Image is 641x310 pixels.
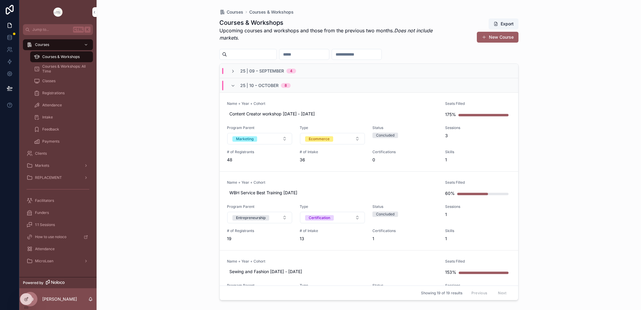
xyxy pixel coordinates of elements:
[489,18,518,29] button: Export
[30,100,93,111] a: Attendance
[229,190,436,196] span: WBH Service Best Training [DATE]
[445,101,511,106] span: Seats Filled
[35,234,66,239] span: How to use noloco
[42,115,53,120] span: Intake
[229,269,436,275] span: Sewing and Fashion [DATE] - [DATE]
[300,125,365,130] span: Type
[219,27,432,41] em: Does not include markets.
[227,101,438,106] span: Name + Year + Cohort
[23,24,93,35] button: Jump to...CtrlK
[309,136,330,142] div: Ecommerce
[42,54,80,59] span: Courses & Workshops
[35,210,49,215] span: Funders
[35,247,55,251] span: Attendance
[445,236,511,242] span: 1
[445,150,511,154] span: Skills
[23,256,93,266] a: MicroLoan
[445,204,511,209] span: Sessions
[32,27,71,32] span: Jump to...
[219,18,443,27] h1: Courses & Workshops
[35,42,49,47] span: Courses
[30,88,93,98] a: Registrations
[309,215,330,221] div: Certification
[477,32,518,43] button: New Course
[227,236,292,242] span: 19
[445,187,455,199] div: 60%
[285,83,287,88] div: 8
[35,222,55,227] span: 1:1 Sessions
[227,283,292,288] span: Program Parent
[445,157,511,163] span: 1
[240,68,284,74] span: 25 | 09 – September
[372,236,438,242] span: 1
[236,136,254,142] div: Marketing
[23,172,93,183] a: REPLACEMENT
[23,231,93,242] a: How to use noloco
[445,228,511,233] span: Skills
[42,64,87,74] span: Courses & Workshops: All Time
[229,111,436,117] span: Content Creator workshop [DATE] - [DATE]
[220,93,518,172] a: Name + Year + CohortContent Creator workshop [DATE] - [DATE]Seats Filled175%Program ParentSelect ...
[372,204,438,209] span: Status
[421,291,462,295] span: Showing 19 of 19 results
[445,212,511,218] span: 1
[249,9,294,15] a: Courses & Workshops
[300,236,365,242] span: 13
[42,91,65,95] span: Registrations
[23,195,93,206] a: Facilitators
[300,204,365,209] span: Type
[445,283,511,288] span: Sessions
[300,133,365,144] button: Select Button
[300,283,365,288] span: Type
[240,82,279,89] span: 25 | 10 – October
[35,198,54,203] span: Facilitators
[227,204,292,209] span: Program Parent
[53,7,63,17] img: App logo
[300,157,365,163] span: 36
[300,212,365,223] button: Select Button
[19,35,97,274] div: scrollable content
[23,280,43,285] span: Powered by
[85,27,90,32] span: K
[35,259,53,263] span: MicroLoan
[35,163,49,168] span: Markets
[42,139,59,144] span: Payments
[30,76,93,86] a: Classes
[227,157,292,163] span: 48
[372,283,438,288] span: Status
[23,207,93,218] a: Funders
[445,180,511,185] span: Seats Filled
[30,112,93,123] a: Intake
[445,259,511,264] span: Seats Filled
[35,175,62,180] span: REPLACEMENT
[23,39,93,50] a: Courses
[23,244,93,254] a: Attendance
[445,266,456,278] div: 153%
[227,259,438,264] span: Name + Year + Cohort
[42,79,56,83] span: Classes
[372,228,438,233] span: Certifications
[290,69,292,73] div: 4
[42,127,59,132] span: Feedback
[23,160,93,171] a: Markets
[227,228,292,233] span: # of Registrants
[30,63,93,74] a: Courses & Workshops: All Time
[23,219,93,230] a: 1:1 Sessions
[73,27,84,33] span: Ctrl
[19,277,97,288] a: Powered by
[42,103,62,108] span: Attendance
[227,180,438,185] span: Name + Year + Cohort
[227,150,292,154] span: # of Registrants
[227,9,243,15] span: Courses
[227,212,292,223] button: Select Button
[219,9,243,15] a: Courses
[372,157,438,163] span: 0
[30,51,93,62] a: Courses & Workshops
[227,125,292,130] span: Program Parent
[30,136,93,147] a: Payments
[376,133,394,138] div: Concluded
[445,108,456,121] div: 175%
[236,215,266,221] div: Entrepreneurship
